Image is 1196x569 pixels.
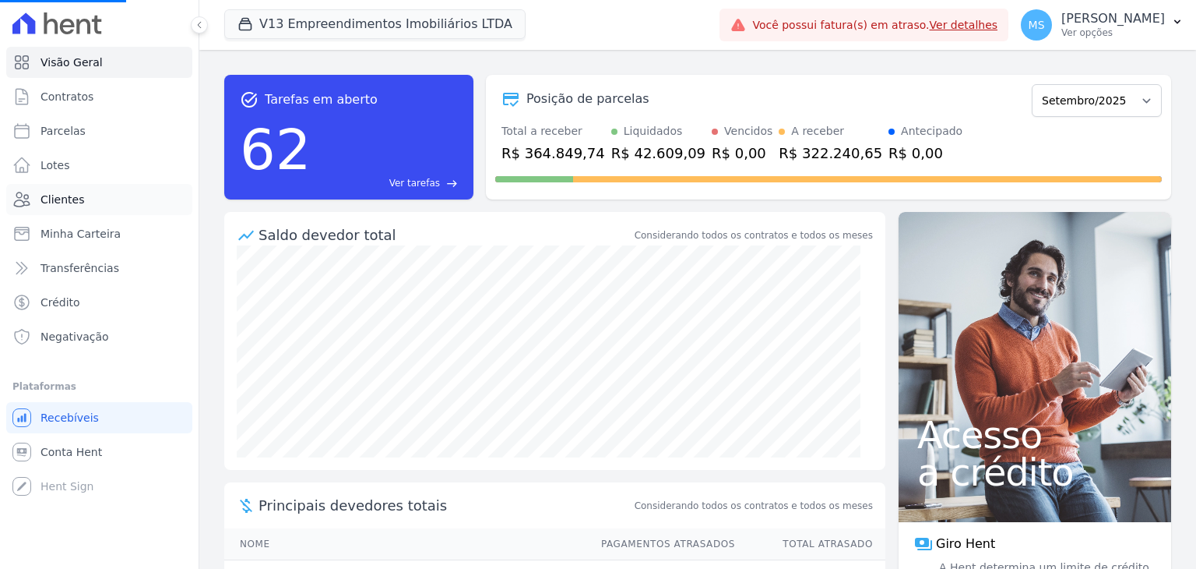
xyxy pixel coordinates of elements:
[40,157,70,173] span: Lotes
[635,228,873,242] div: Considerando todos os contratos e todos os meses
[586,528,736,560] th: Pagamentos Atrasados
[6,321,192,352] a: Negativação
[259,224,631,246] div: Saldo devedor total
[791,123,844,140] div: A receber
[6,402,192,433] a: Recebíveis
[1061,27,1165,39] p: Ver opções
[389,176,440,190] span: Ver tarefas
[40,444,102,460] span: Conta Hent
[6,150,192,181] a: Lotes
[318,176,458,190] a: Ver tarefas east
[224,528,586,560] th: Nome
[736,528,885,560] th: Total Atrasado
[724,123,772,140] div: Vencidos
[240,90,259,109] span: task_alt
[6,436,192,468] a: Conta Hent
[526,90,649,108] div: Posição de parcelas
[6,218,192,249] a: Minha Carteira
[6,115,192,147] a: Parcelas
[40,329,109,345] span: Negativação
[6,287,192,318] a: Crédito
[6,81,192,112] a: Contratos
[259,495,631,516] span: Principais devedores totais
[888,143,962,164] div: R$ 0,00
[40,410,99,426] span: Recebíveis
[1008,3,1196,47] button: MS [PERSON_NAME] Ver opções
[6,47,192,78] a: Visão Geral
[752,17,997,34] span: Você possui fatura(s) em atraso.
[936,535,995,553] span: Giro Hent
[611,143,705,164] div: R$ 42.609,09
[901,123,962,140] div: Antecipado
[779,143,882,164] div: R$ 322.240,65
[40,123,86,139] span: Parcelas
[635,499,873,513] span: Considerando todos os contratos e todos os meses
[224,9,526,39] button: V13 Empreendimentos Imobiliários LTDA
[624,123,683,140] div: Liquidados
[40,55,103,70] span: Visão Geral
[40,89,93,104] span: Contratos
[712,143,772,164] div: R$ 0,00
[1029,19,1045,30] span: MS
[917,454,1152,491] span: a crédito
[501,123,605,140] div: Total a receber
[446,178,458,189] span: east
[40,260,119,276] span: Transferências
[6,184,192,215] a: Clientes
[6,253,192,284] a: Transferências
[265,90,378,109] span: Tarefas em aberto
[40,295,80,310] span: Crédito
[12,377,186,396] div: Plataformas
[501,143,605,164] div: R$ 364.849,74
[40,192,84,207] span: Clientes
[40,226,121,242] span: Minha Carteira
[917,416,1152,454] span: Acesso
[240,109,311,190] div: 62
[930,19,998,31] a: Ver detalhes
[1061,11,1165,27] p: [PERSON_NAME]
